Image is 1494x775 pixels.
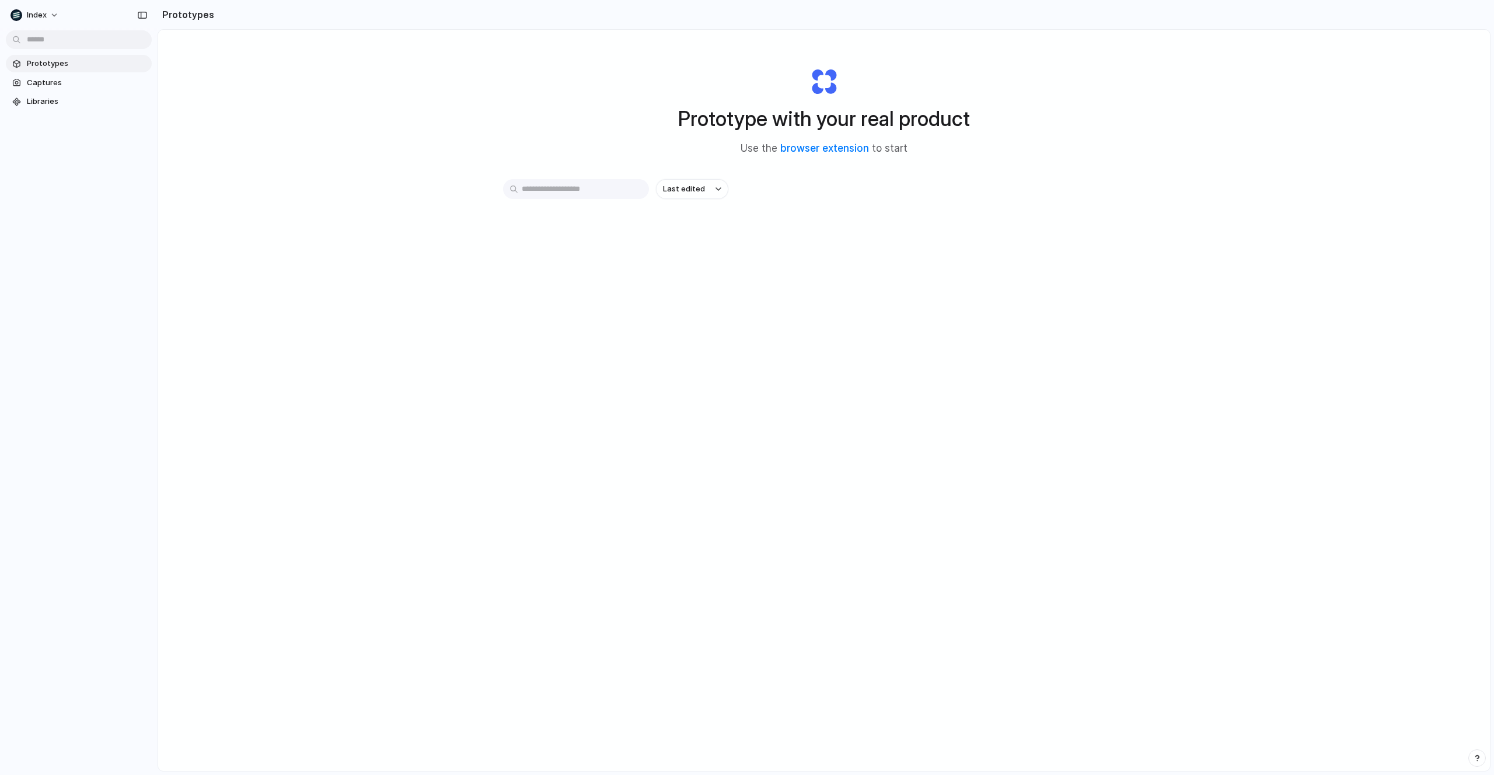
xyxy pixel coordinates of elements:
a: Libraries [6,93,152,110]
a: Captures [6,74,152,92]
a: Prototypes [6,55,152,72]
h2: Prototypes [158,8,214,22]
span: Captures [27,77,147,89]
button: Index [6,6,65,25]
span: Use the to start [741,141,907,156]
a: browser extension [780,142,869,154]
h1: Prototype with your real product [678,103,970,134]
span: Last edited [663,183,705,195]
span: Libraries [27,96,147,107]
span: Index [27,9,47,21]
button: Last edited [656,179,728,199]
span: Prototypes [27,58,147,69]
